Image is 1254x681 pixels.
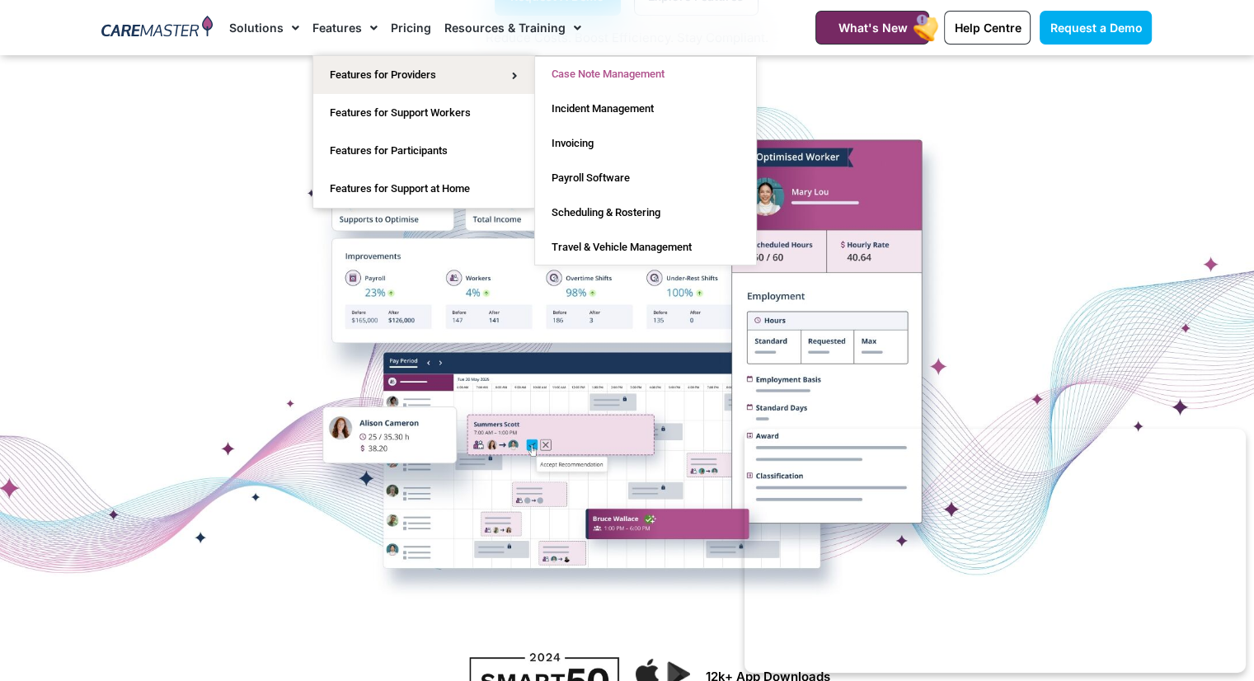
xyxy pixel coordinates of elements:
a: Features for Support at Home [313,170,534,208]
a: Request a Demo [1040,11,1152,45]
a: Case Note Management [535,57,756,92]
a: Invoicing [535,126,756,161]
a: Features for Support Workers [313,94,534,132]
span: Request a Demo [1050,21,1142,35]
a: Features for Providers [313,56,534,94]
a: Scheduling & Rostering [535,195,756,230]
a: Help Centre [944,11,1031,45]
img: CareMaster Logo [101,16,213,40]
a: Features for Participants [313,132,534,170]
a: What's New [815,11,929,45]
ul: Features [312,55,535,209]
iframe: Popup CTA [744,429,1246,673]
a: Payroll Software [535,161,756,195]
span: Help Centre [954,21,1021,35]
a: Travel & Vehicle Management [535,230,756,265]
a: Incident Management [535,92,756,126]
span: What's New [838,21,907,35]
ul: Features for Providers [534,56,757,265]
